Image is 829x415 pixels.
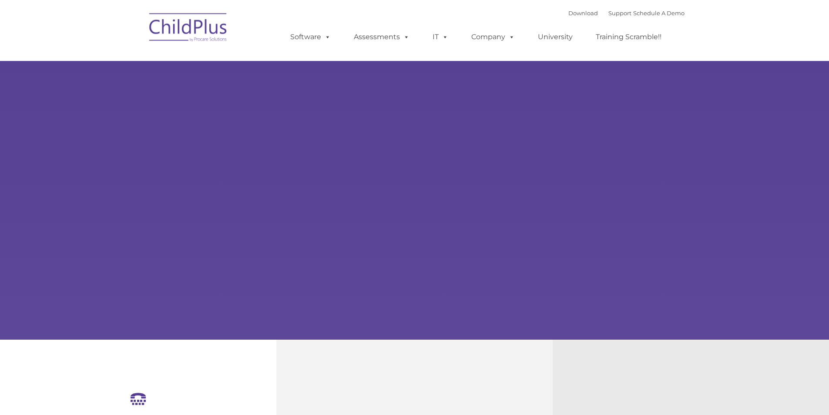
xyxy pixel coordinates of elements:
font: | [568,10,685,17]
a: Assessments [345,28,418,46]
a: Training Scramble!! [587,28,670,46]
img: ChildPlus by Procare Solutions [145,7,232,51]
a: IT [424,28,457,46]
a: Support [608,10,631,17]
a: Download [568,10,598,17]
a: Software [282,28,339,46]
a: Company [463,28,524,46]
a: Schedule A Demo [633,10,685,17]
a: University [529,28,581,46]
